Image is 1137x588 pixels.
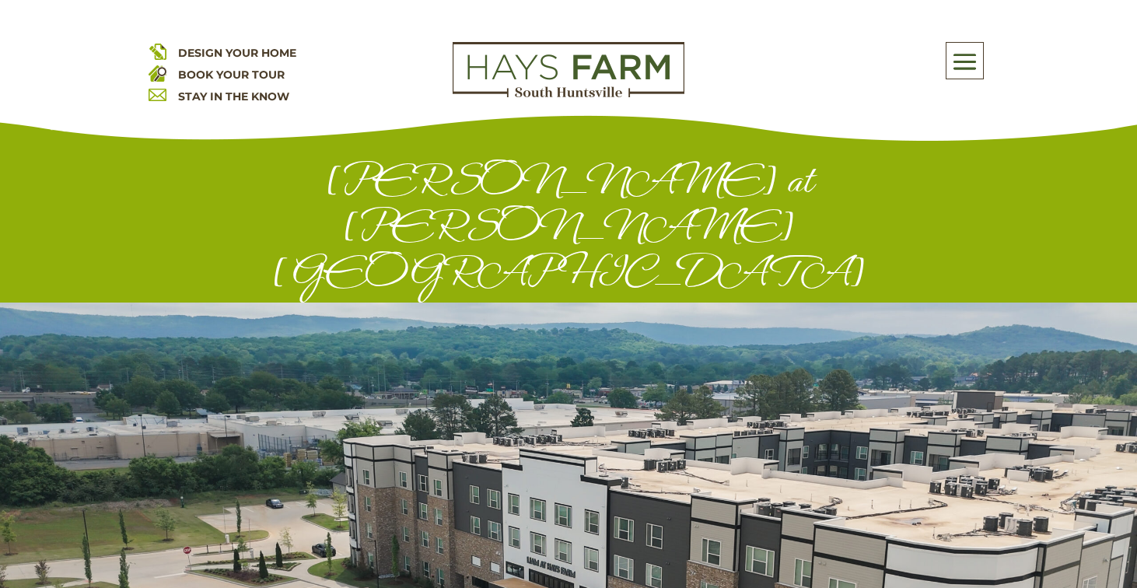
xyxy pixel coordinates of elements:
h1: [PERSON_NAME] at [PERSON_NAME][GEOGRAPHIC_DATA] [149,157,988,303]
img: book your home tour [149,64,166,82]
a: BOOK YOUR TOUR [178,68,285,82]
img: Logo [453,42,684,98]
a: hays farm homes huntsville development [453,87,684,101]
a: STAY IN THE KNOW [178,89,289,103]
